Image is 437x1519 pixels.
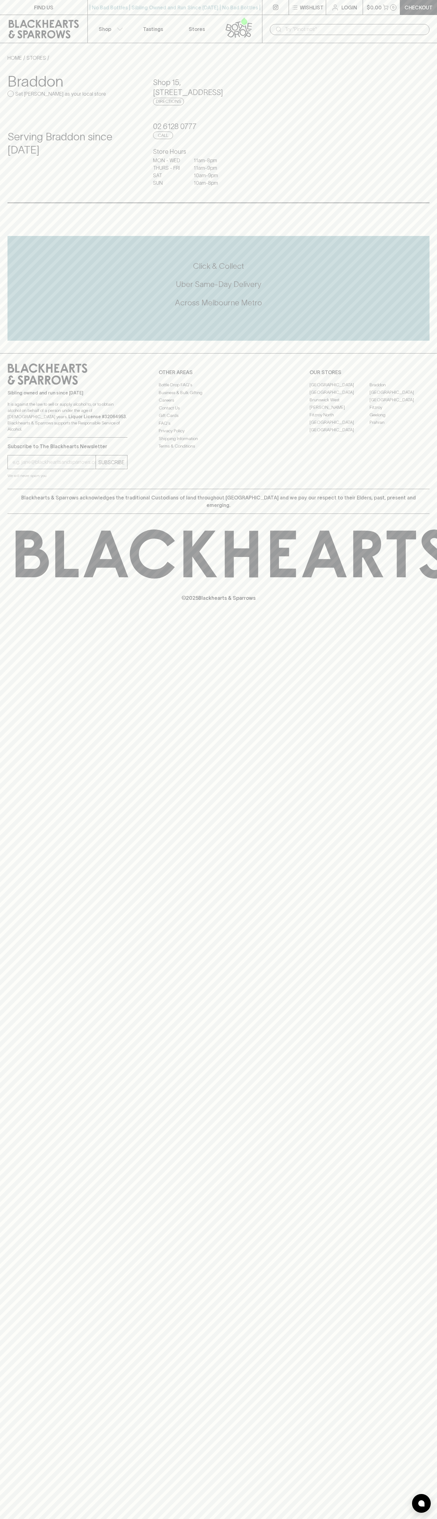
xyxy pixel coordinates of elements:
[370,419,430,426] a: Prahran
[159,435,279,442] a: Shipping Information
[341,4,357,11] p: Login
[310,396,370,404] a: Brunswick West
[12,494,425,509] p: Blackhearts & Sparrows acknowledges the traditional Custodians of land throughout [GEOGRAPHIC_DAT...
[27,55,46,61] a: STORES
[310,426,370,434] a: [GEOGRAPHIC_DATA]
[7,55,22,61] a: HOME
[7,73,138,90] h3: Braddon
[189,25,205,33] p: Stores
[34,4,53,11] p: FIND US
[418,1500,425,1506] img: bubble-icon
[153,164,184,172] p: THURS - FRI
[68,414,126,419] strong: Liquor License #32064953
[310,368,430,376] p: OUR STORES
[7,279,430,289] h5: Uber Same-Day Delivery
[7,236,430,341] div: Call to action block
[153,122,284,132] h5: 02 6128 0777
[300,4,324,11] p: Wishlist
[99,25,111,33] p: Shop
[131,15,175,43] a: Tastings
[153,147,284,157] h6: Store Hours
[12,457,96,467] input: e.g. jane@blackheartsandsparrows.com.au
[194,157,225,164] p: 11am - 8pm
[88,15,132,43] button: Shop
[405,4,433,11] p: Checkout
[7,390,127,396] p: Sibling owned and run since [DATE]
[194,172,225,179] p: 10am - 9pm
[7,130,138,157] h4: Serving Braddon since [DATE]
[96,455,127,469] button: SUBSCRIBE
[310,411,370,419] a: Fitzroy North
[392,6,395,9] p: 0
[7,473,127,479] p: We will never spam you
[310,404,370,411] a: [PERSON_NAME]
[159,427,279,435] a: Privacy Policy
[7,298,430,308] h5: Across Melbourne Metro
[7,261,430,271] h5: Click & Collect
[159,443,279,450] a: Terms & Conditions
[98,459,125,466] p: SUBSCRIBE
[194,179,225,187] p: 10am - 8pm
[370,381,430,389] a: Braddon
[153,157,184,164] p: MON - WED
[159,404,279,412] a: Contact Us
[159,397,279,404] a: Careers
[370,411,430,419] a: Geelong
[153,179,184,187] p: SUN
[159,389,279,396] a: Business & Bulk Gifting
[7,443,127,450] p: Subscribe to The Blackhearts Newsletter
[153,78,284,98] h5: Shop 15 , [STREET_ADDRESS]
[159,368,279,376] p: OTHER AREAS
[194,164,225,172] p: 11am - 9pm
[143,25,163,33] p: Tastings
[153,98,184,105] a: Directions
[159,412,279,419] a: Gift Cards
[367,4,382,11] p: $0.00
[7,401,127,432] p: It is against the law to sell or supply alcohol to, or to obtain alcohol on behalf of a person un...
[310,419,370,426] a: [GEOGRAPHIC_DATA]
[285,24,425,34] input: Try "Pinot noir"
[15,90,106,98] p: Set [PERSON_NAME] as your local store
[310,381,370,389] a: [GEOGRAPHIC_DATA]
[153,172,184,179] p: SAT
[370,389,430,396] a: [GEOGRAPHIC_DATA]
[159,419,279,427] a: FAQ's
[310,389,370,396] a: [GEOGRAPHIC_DATA]
[159,381,279,389] a: Bottle Drop FAQ's
[153,132,173,139] a: Call
[370,404,430,411] a: Fitzroy
[370,396,430,404] a: [GEOGRAPHIC_DATA]
[175,15,219,43] a: Stores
